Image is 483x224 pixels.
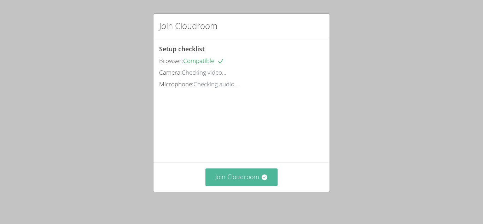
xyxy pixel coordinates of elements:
[193,80,239,88] span: Checking audio...
[159,45,205,53] span: Setup checklist
[205,168,278,186] button: Join Cloudroom
[159,57,183,65] span: Browser:
[159,68,182,76] span: Camera:
[159,80,193,88] span: Microphone:
[159,19,217,32] h2: Join Cloudroom
[183,57,224,65] span: Compatible
[182,68,226,76] span: Checking video...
